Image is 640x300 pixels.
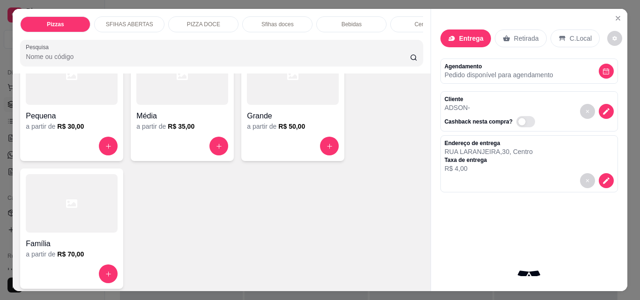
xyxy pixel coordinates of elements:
[610,11,625,26] button: Close
[278,122,305,131] h6: R$ 50,00
[247,122,339,131] div: a partir de
[445,139,533,147] p: Endereço de entrega
[445,95,539,103] p: Cliente
[26,122,118,131] div: a partir de
[261,21,294,28] p: Sfihas doces
[607,31,622,46] button: decrease-product-quantity
[445,147,533,156] p: RUA LARANJEIRA , 30 , Centro
[445,164,533,173] p: R$ 4,00
[168,122,194,131] h6: R$ 35,00
[26,249,118,259] div: a partir de
[57,249,84,259] h6: R$ 70,00
[47,21,64,28] p: Pizzas
[57,122,84,131] h6: R$ 30,00
[445,156,533,164] p: Taxa de entrega
[26,110,118,122] h4: Pequena
[26,52,410,61] input: Pesquisa
[187,21,220,28] p: PIZZA DOCE
[136,110,228,122] h4: Média
[580,104,595,119] button: decrease-product-quantity
[445,103,539,112] p: ADSON -
[106,21,153,28] p: SFIHAS ABERTAS
[136,122,228,131] div: a partir de
[26,43,52,51] label: Pesquisa
[459,34,484,43] p: Entrega
[599,173,614,188] button: decrease-product-quantity
[209,137,228,155] button: increase-product-quantity
[99,137,118,155] button: increase-product-quantity
[580,173,595,188] button: decrease-product-quantity
[445,70,553,80] p: Pedido disponível para agendamento
[570,34,592,43] p: C.Local
[445,118,513,125] p: Cashback nesta compra?
[26,238,118,249] h4: Família
[599,104,614,119] button: decrease-product-quantity
[445,63,553,70] p: Agendamento
[599,64,614,79] button: decrease-product-quantity
[342,21,362,28] p: Bebidas
[320,137,339,155] button: increase-product-quantity
[99,264,118,283] button: increase-product-quantity
[514,34,539,43] p: Retirada
[247,110,339,122] h4: Grande
[516,116,539,127] label: Automatic updates
[415,21,437,28] p: Cervejas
